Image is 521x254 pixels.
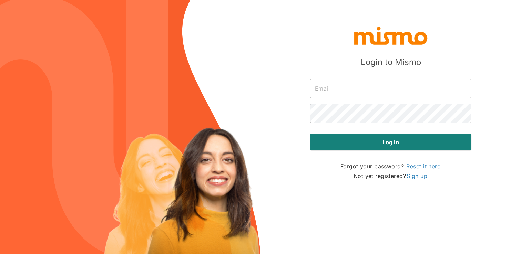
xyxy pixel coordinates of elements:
[406,172,428,180] a: Sign up
[310,79,471,98] input: Email
[354,171,428,181] p: Not yet registered?
[310,134,471,150] button: Log in
[353,25,429,46] img: logo
[406,162,441,170] a: Reset it here
[361,57,421,68] h5: Login to Mismo
[340,161,441,171] p: Forgot your password?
